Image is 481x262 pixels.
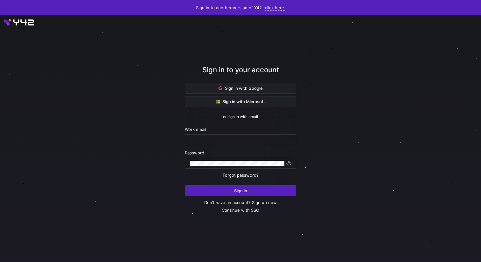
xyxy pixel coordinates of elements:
[265,5,285,11] a: click here.
[185,150,204,155] span: Password
[216,99,265,104] span: Sign in with Microsoft
[185,96,296,107] button: Sign in with Microsoft
[223,115,258,119] span: or sign in with email
[185,65,296,83] div: Sign in to your account
[185,83,296,94] button: Sign in with Google
[219,86,263,91] span: Sign in with Google
[223,173,259,178] a: Forgot password?
[185,127,206,132] span: Work email
[185,185,296,196] button: Sign in
[234,188,247,193] span: Sign in
[222,208,259,213] a: Continue with SSO
[204,200,277,205] a: Don’t have an account? Sign up now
